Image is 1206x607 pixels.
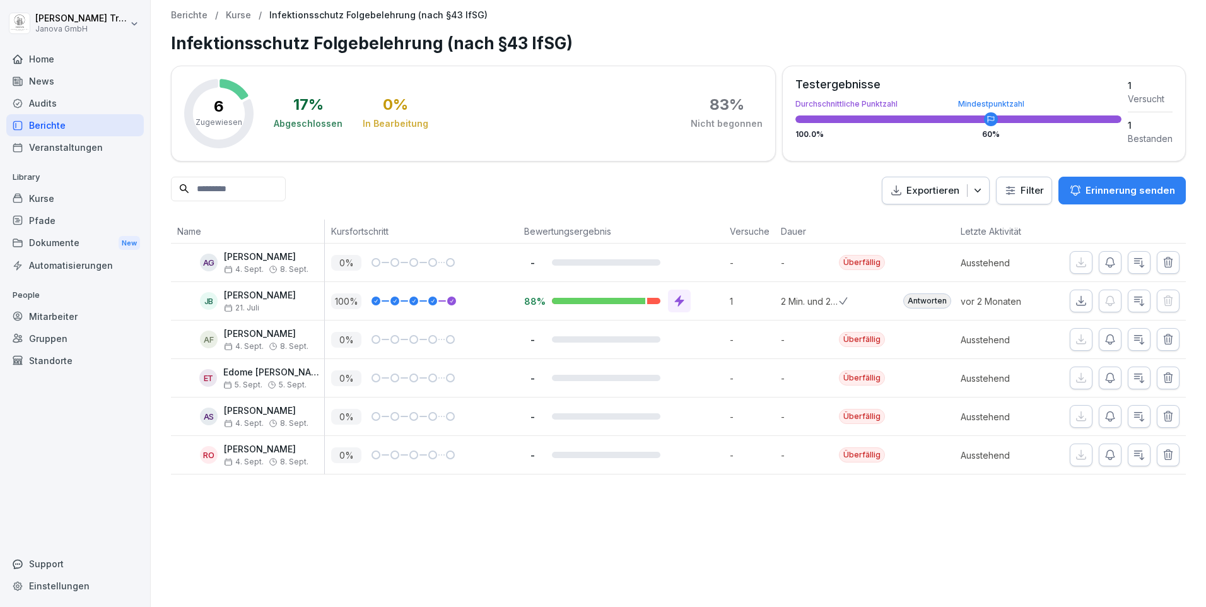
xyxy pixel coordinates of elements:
div: 17 % [293,97,324,112]
p: - [730,256,775,269]
p: 0 % [331,370,361,386]
p: [PERSON_NAME] [224,406,308,416]
p: Erinnerung senden [1086,184,1175,197]
p: Ausstehend [961,256,1051,269]
div: Testergebnisse [795,79,1121,90]
p: Kursfortschritt [331,225,512,238]
div: Support [6,553,144,575]
div: 83 % [710,97,744,112]
p: Versuche [730,225,768,238]
p: - [524,257,542,269]
p: Dauer [781,225,833,238]
p: Letzte Aktivität [961,225,1045,238]
button: Filter [997,177,1051,204]
span: 21. Juli [224,303,259,312]
p: vor 2 Monaten [961,295,1051,308]
p: Library [6,167,144,187]
a: Kurse [6,187,144,209]
div: Überfällig [839,409,885,424]
div: 60 % [982,131,1000,138]
p: / [259,10,262,21]
a: Pfade [6,209,144,232]
p: 2 Min. und 23 Sek. [781,295,839,308]
p: - [730,410,775,423]
div: 1 [1128,119,1173,132]
div: Überfällig [839,332,885,347]
div: AS [200,408,218,425]
p: - [524,372,542,384]
div: Abgeschlossen [274,117,342,130]
p: 0 % [331,447,361,463]
p: Ausstehend [961,410,1051,423]
div: Überfällig [839,370,885,386]
p: 6 [214,99,224,114]
p: Zugewiesen [196,117,242,128]
p: 0 % [331,332,361,348]
p: People [6,285,144,305]
p: - [730,449,775,462]
a: Mitarbeiter [6,305,144,327]
a: Standorte [6,350,144,372]
button: Exportieren [882,177,990,205]
p: 88% [524,295,542,307]
p: - [730,333,775,346]
p: Infektionsschutz Folgebelehrung (nach §43 IfSG) [269,10,488,21]
p: / [215,10,218,21]
p: Edome [PERSON_NAME] [223,367,324,378]
a: Kurse [226,10,251,21]
p: - [781,333,839,346]
div: 1 [1128,79,1173,92]
span: 8. Sept. [280,457,308,466]
a: Audits [6,92,144,114]
p: [PERSON_NAME] [224,444,308,455]
div: AG [200,254,218,271]
a: Automatisierungen [6,254,144,276]
p: 100 % [331,293,361,309]
a: Gruppen [6,327,144,350]
p: - [730,372,775,385]
p: - [781,256,839,269]
div: ET [199,369,217,387]
h1: Infektionsschutz Folgebelehrung (nach §43 IfSG) [171,31,1186,56]
div: 0 % [383,97,408,112]
div: Dokumente [6,232,144,255]
p: 0 % [331,255,361,271]
p: 0 % [331,409,361,425]
a: Home [6,48,144,70]
span: 5. Sept. [223,380,262,389]
p: Ausstehend [961,333,1051,346]
a: Veranstaltungen [6,136,144,158]
a: Berichte [6,114,144,136]
div: Durchschnittliche Punktzahl [795,100,1121,108]
p: [PERSON_NAME] Trautmann [35,13,127,24]
p: - [781,410,839,423]
p: - [524,411,542,423]
span: 8. Sept. [280,342,308,351]
p: Exportieren [906,184,959,198]
p: Janova GmbH [35,25,127,33]
div: Versucht [1128,92,1173,105]
p: [PERSON_NAME] [224,290,296,301]
div: In Bearbeitung [363,117,428,130]
p: - [524,334,542,346]
a: DokumenteNew [6,232,144,255]
div: Überfällig [839,447,885,463]
a: News [6,70,144,92]
div: New [119,236,140,250]
p: Ausstehend [961,372,1051,385]
p: - [781,372,839,385]
div: JB [200,292,218,310]
p: - [524,449,542,461]
div: Bestanden [1128,132,1173,145]
span: 4. Sept. [224,265,264,274]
